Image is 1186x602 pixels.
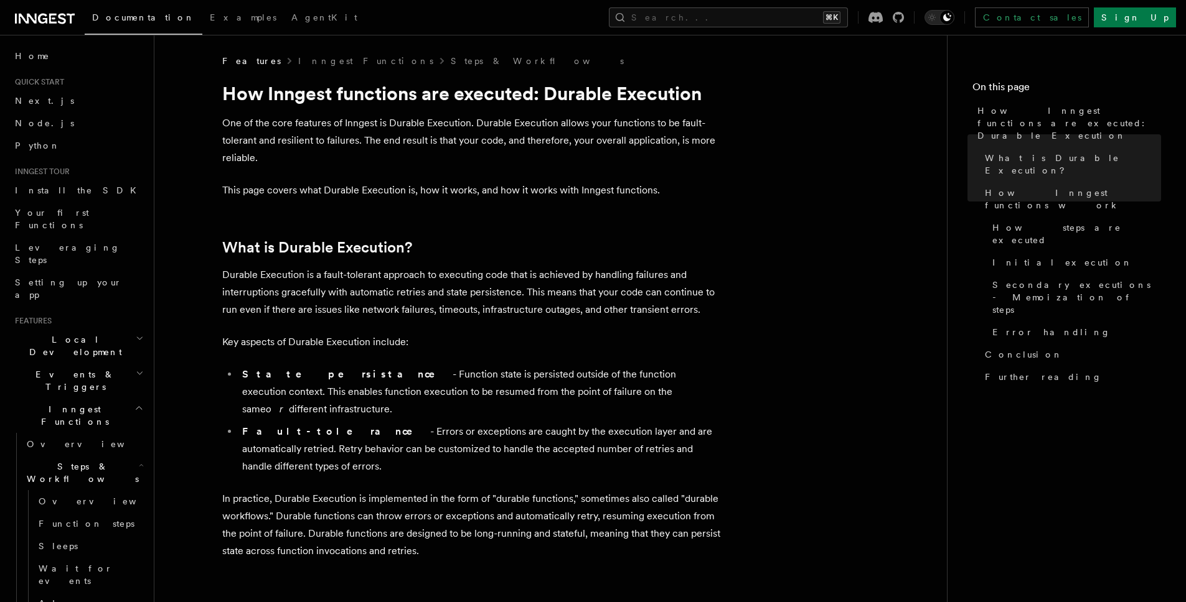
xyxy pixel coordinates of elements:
h4: On this page [972,80,1161,100]
span: Overview [39,496,167,506]
a: Leveraging Steps [10,236,146,271]
span: Initial execution [992,256,1132,269]
button: Steps & Workflows [22,455,146,490]
a: Python [10,134,146,157]
a: Overview [22,433,146,455]
a: How Inngest functions work [980,182,1161,216]
span: Documentation [92,12,195,22]
a: Secondary executions - Memoization of steps [987,274,1161,321]
a: Sign Up [1094,7,1176,27]
li: - Function state is persisted outside of the function execution context. This enables function ex... [238,366,720,418]
a: Examples [202,4,284,34]
span: Inngest Functions [10,403,134,428]
p: One of the core features of Inngest is Durable Execution. Durable Execution allows your functions... [222,114,720,167]
button: Search...⌘K [609,7,848,27]
a: AgentKit [284,4,365,34]
span: How Inngest functions work [985,187,1161,211]
a: Next.js [10,90,146,112]
a: Further reading [980,366,1161,388]
a: Function steps [34,512,146,535]
button: Events & Triggers [10,363,146,398]
span: What is Durable Execution? [985,152,1161,177]
span: Local Development [10,333,136,358]
a: Your first Functions [10,201,146,236]
a: Error handling [987,321,1161,343]
a: Wait for events [34,557,146,592]
a: Inngest Functions [298,55,433,67]
span: Next.js [15,96,74,106]
span: Overview [27,439,155,449]
button: Inngest Functions [10,398,146,433]
span: Setting up your app [15,277,122,300]
span: Node.js [15,118,74,128]
span: Inngest tour [10,167,70,177]
span: Python [15,141,60,150]
span: How Inngest functions are executed: Durable Execution [977,104,1161,142]
a: What is Durable Execution? [980,147,1161,182]
span: Examples [210,12,276,22]
span: Sleeps [39,541,78,551]
span: Home [15,50,50,62]
a: Home [10,45,146,67]
span: Features [222,55,281,67]
a: How steps are executed [987,216,1161,251]
strong: State persistance [242,368,453,380]
span: How steps are executed [992,221,1161,246]
span: Your first Functions [15,208,89,230]
a: Sleeps [34,535,146,557]
span: Conclusion [985,348,1063,361]
p: This page covers what Durable Execution is, how it works, and how it works with Inngest functions. [222,182,720,199]
a: How Inngest functions are executed: Durable Execution [972,100,1161,147]
a: Overview [34,490,146,512]
button: Toggle dark mode [925,10,954,25]
a: Initial execution [987,251,1161,274]
span: Error handling [992,326,1111,338]
a: Steps & Workflows [451,55,624,67]
p: In practice, Durable Execution is implemented in the form of "durable functions," sometimes also ... [222,490,720,560]
span: Features [10,316,52,326]
span: Function steps [39,519,134,529]
span: Secondary executions - Memoization of steps [992,279,1161,316]
kbd: ⌘K [823,11,840,24]
a: Conclusion [980,343,1161,366]
h1: How Inngest functions are executed: Durable Execution [222,82,720,104]
a: Node.js [10,112,146,134]
span: Wait for events [39,563,113,586]
p: Durable Execution is a fault-tolerant approach to executing code that is achieved by handling fai... [222,266,720,318]
a: Contact sales [975,7,1089,27]
a: Setting up your app [10,271,146,306]
span: Install the SDK [15,185,144,195]
li: - Errors or exceptions are caught by the execution layer and are automatically retried. Retry beh... [238,423,720,475]
em: or [266,403,289,415]
a: Install the SDK [10,179,146,201]
span: Quick start [10,77,64,87]
a: Documentation [85,4,202,35]
span: Events & Triggers [10,368,136,393]
button: Local Development [10,328,146,363]
a: What is Durable Execution? [222,239,412,256]
span: Leveraging Steps [15,243,120,265]
strong: Fault-tolerance [242,425,430,437]
span: Further reading [985,371,1102,383]
p: Key aspects of Durable Execution include: [222,333,720,351]
span: Steps & Workflows [22,460,139,485]
span: AgentKit [291,12,357,22]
